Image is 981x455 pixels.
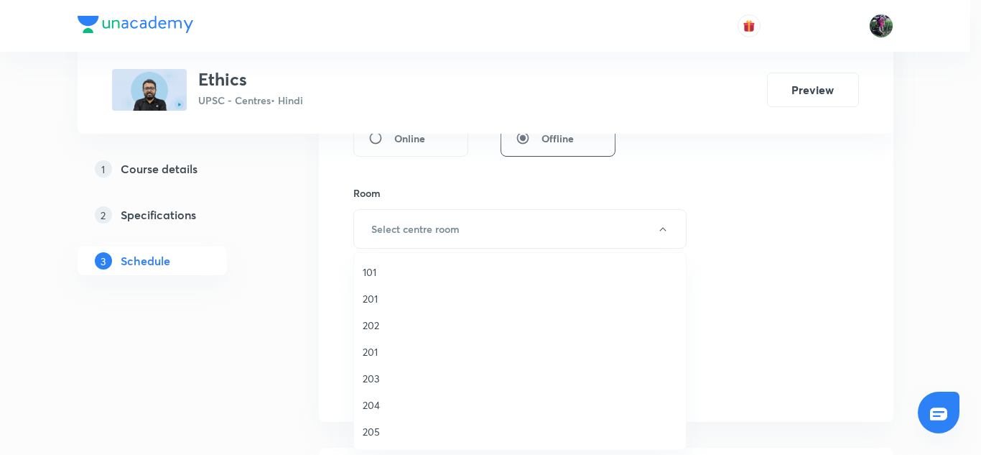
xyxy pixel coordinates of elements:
span: 204 [363,397,677,413]
span: 201 [363,291,677,306]
span: 201 [363,344,677,359]
span: 101 [363,265,677,280]
span: 202 [363,318,677,333]
span: 203 [363,371,677,386]
span: 205 [363,424,677,439]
